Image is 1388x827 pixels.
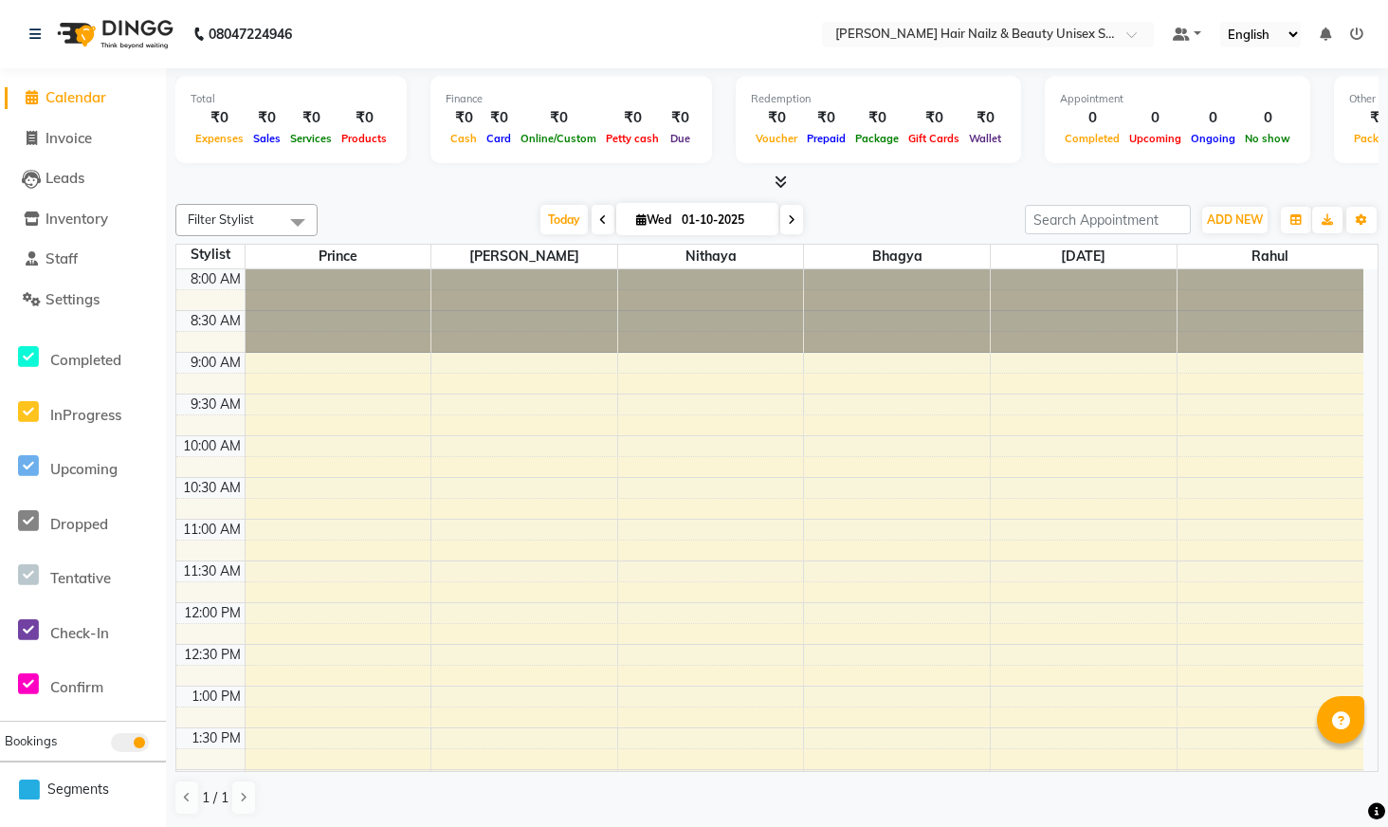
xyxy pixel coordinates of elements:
a: Leads [5,168,161,190]
div: ₹0 [248,107,285,129]
a: Invoice [5,128,161,150]
div: Appointment [1060,91,1295,107]
span: Sales [248,132,285,145]
div: ₹0 [802,107,850,129]
div: 1:30 PM [188,728,245,748]
div: ₹0 [446,107,482,129]
div: 11:00 AM [179,520,245,540]
iframe: chat widget [1308,751,1369,808]
span: Expenses [191,132,248,145]
button: ADD NEW [1202,207,1268,233]
div: ₹0 [664,107,697,129]
span: Confirm [50,678,103,696]
div: Redemption [751,91,1006,107]
span: Invoice [46,129,92,147]
span: Inventory [46,210,108,228]
span: No show [1240,132,1295,145]
span: Voucher [751,132,802,145]
div: 12:30 PM [180,645,245,665]
div: ₹0 [337,107,392,129]
span: Nithaya [618,245,804,268]
span: Prepaid [802,132,850,145]
b: 08047224946 [209,8,292,61]
a: Calendar [5,87,161,109]
div: ₹0 [964,107,1006,129]
div: 10:30 AM [179,478,245,498]
div: 11:30 AM [179,561,245,581]
div: 1:00 PM [188,687,245,707]
span: Online/Custom [516,132,601,145]
div: 0 [1186,107,1240,129]
span: Dropped [50,515,108,533]
span: ADD NEW [1207,212,1263,227]
div: 8:30 AM [187,311,245,331]
div: ₹0 [904,107,964,129]
span: Prince [246,245,431,268]
span: Services [285,132,337,145]
span: Package [850,132,904,145]
span: Filter Stylist [188,211,254,227]
span: Today [540,205,588,234]
div: 2:00 PM [188,770,245,790]
div: Stylist [176,245,245,265]
span: Tentative [50,569,111,587]
span: Due [666,132,695,145]
a: Settings [5,289,161,311]
span: Wallet [964,132,1006,145]
img: logo [48,8,178,61]
div: 0 [1124,107,1186,129]
input: 2025-10-01 [676,206,771,234]
div: ₹0 [285,107,337,129]
span: Cash [446,132,482,145]
span: Calendar [46,88,106,106]
span: Ongoing [1186,132,1240,145]
div: 9:30 AM [187,395,245,414]
div: 10:00 AM [179,436,245,456]
span: Settings [46,290,100,308]
span: Upcoming [1124,132,1186,145]
span: [PERSON_NAME] [431,245,617,268]
a: Inventory [5,209,161,230]
span: Staff [46,249,78,267]
div: ₹0 [191,107,248,129]
div: Total [191,91,392,107]
span: 1 / 1 [202,788,228,808]
div: ₹0 [751,107,802,129]
span: Card [482,132,516,145]
span: Gift Cards [904,132,964,145]
span: Leads [46,169,84,187]
div: 0 [1060,107,1124,129]
div: 0 [1240,107,1295,129]
div: ₹0 [516,107,601,129]
span: Completed [50,351,121,369]
span: Bookings [5,733,57,748]
div: 9:00 AM [187,353,245,373]
div: 8:00 AM [187,269,245,289]
div: ₹0 [850,107,904,129]
span: Products [337,132,392,145]
div: ₹0 [601,107,664,129]
div: ₹0 [482,107,516,129]
span: Completed [1060,132,1124,145]
span: Rahul [1178,245,1363,268]
span: [DATE] [991,245,1177,268]
span: InProgress [50,406,121,424]
span: Upcoming [50,460,118,478]
div: Finance [446,91,697,107]
span: Check-In [50,624,109,642]
span: Wed [631,212,676,227]
span: Petty cash [601,132,664,145]
div: 12:00 PM [180,603,245,623]
a: Staff [5,248,161,270]
input: Search Appointment [1025,205,1191,234]
span: Bhagya [804,245,990,268]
